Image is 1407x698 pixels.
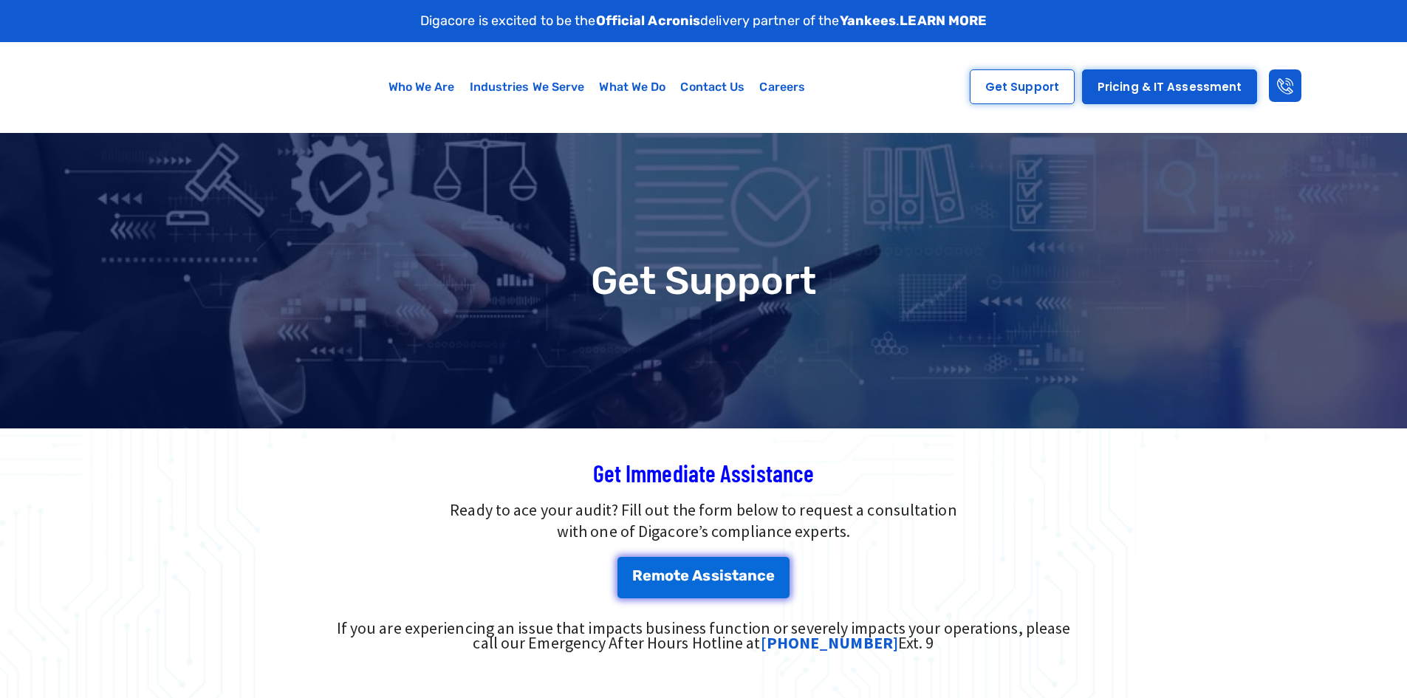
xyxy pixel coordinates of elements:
[593,459,814,487] span: Get Immediate Assistance
[680,568,689,583] span: e
[752,70,812,104] a: Careers
[665,568,674,583] span: o
[747,568,757,583] span: n
[724,568,732,583] span: s
[757,568,766,583] span: c
[692,568,702,583] span: A
[674,568,680,583] span: t
[462,70,592,104] a: Industries We Serve
[592,70,673,104] a: What We Do
[766,568,775,583] span: e
[711,568,719,583] span: s
[643,568,651,583] span: e
[900,13,987,29] a: LEARN MORE
[761,632,898,653] a: [PHONE_NUMBER]
[326,620,1082,650] div: If you are experiencing an issue that impacts business function or severely impacts your operatio...
[7,261,1400,300] h1: Get Support
[732,568,739,583] span: t
[231,499,1177,542] p: Ready to ace your audit? Fill out the form below to request a consultation with one of Digacore’s...
[596,13,701,29] strong: Official Acronis
[739,568,747,583] span: a
[719,568,724,583] span: i
[702,568,711,583] span: s
[1098,81,1242,92] span: Pricing & IT Assessment
[673,70,752,104] a: Contact Us
[840,13,897,29] strong: Yankees
[1082,69,1257,104] a: Pricing & IT Assessment
[651,568,665,583] span: m
[381,70,462,104] a: Who We Are
[632,568,643,583] span: R
[970,69,1075,104] a: Get Support
[985,81,1059,92] span: Get Support
[617,557,790,598] a: Remote Assistance
[277,70,917,104] nav: Menu
[420,11,987,31] p: Digacore is excited to be the delivery partner of the .
[29,49,206,125] img: Digacore logo 1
